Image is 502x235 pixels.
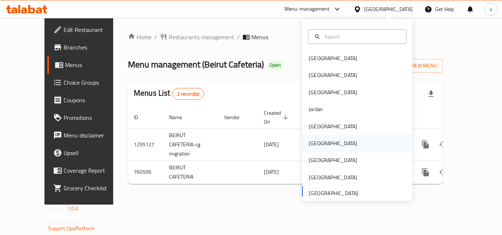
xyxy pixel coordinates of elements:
span: Coverage Report [64,166,122,175]
div: [GEOGRAPHIC_DATA] [309,88,357,96]
a: Coupons [47,91,128,109]
span: Menu disclaimer [64,131,122,140]
div: Jordan [309,105,323,113]
div: [GEOGRAPHIC_DATA] [309,156,357,164]
a: Restaurants management [160,33,234,41]
td: 760596 [128,161,163,184]
span: Add New Menu [392,61,437,70]
button: more [417,136,434,153]
a: Promotions [47,109,128,126]
div: [GEOGRAPHIC_DATA] [309,173,357,181]
div: Menu-management [284,5,330,14]
span: Name [169,113,191,122]
a: Menus [47,56,128,74]
div: [GEOGRAPHIC_DATA] [309,71,357,79]
div: Open [267,61,284,70]
a: Support.OpsPlatform [48,224,95,233]
span: Version: [48,204,66,213]
span: Branches [64,43,122,52]
span: Menus [251,33,268,41]
span: 2 record(s) [173,91,204,98]
span: Created On [264,109,290,126]
span: Vendor [224,113,249,122]
div: [GEOGRAPHIC_DATA] [364,5,413,13]
td: BEIRUT CAFETERIA [163,161,218,184]
span: Menu management ( Beirut Cafeteria ) [128,56,264,73]
span: [DATE] [264,167,279,177]
a: Menu disclaimer [47,126,128,144]
div: [GEOGRAPHIC_DATA] [309,54,357,62]
a: Coverage Report [47,162,128,179]
div: [GEOGRAPHIC_DATA] [309,139,357,147]
span: Menus [65,60,122,69]
span: Coupons [64,96,122,104]
span: Grocery Checklist [64,184,122,192]
button: more [417,164,434,181]
span: Open [267,62,284,68]
a: Edit Restaurant [47,21,128,38]
span: Edit Restaurant [64,25,122,34]
span: ID [134,113,148,122]
a: Home [128,33,151,41]
span: Get support on: [48,216,82,226]
button: Add New Menu [386,59,443,73]
td: 1295127 [128,128,163,161]
input: Search [322,33,402,41]
nav: breadcrumb [128,33,443,41]
div: Export file [422,85,440,103]
span: Upsell [64,148,122,157]
span: Promotions [64,113,122,122]
span: Restaurants management [169,33,234,41]
h2: Menus List [134,88,204,100]
a: Grocery Checklist [47,179,128,197]
span: a [490,5,492,13]
span: Choice Groups [64,78,122,87]
button: Change Status [434,164,452,181]
a: Upsell [47,144,128,162]
a: Choice Groups [47,74,128,91]
button: Change Status [434,136,452,153]
div: Total records count [172,88,204,100]
div: [GEOGRAPHIC_DATA] [309,122,357,131]
li: / [154,33,157,41]
span: 1.0.0 [67,204,79,213]
a: Branches [47,38,128,56]
li: / [237,33,240,41]
td: BEIRUT CAFETERIA-cg migration [163,128,218,161]
span: [DATE] [264,140,279,149]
